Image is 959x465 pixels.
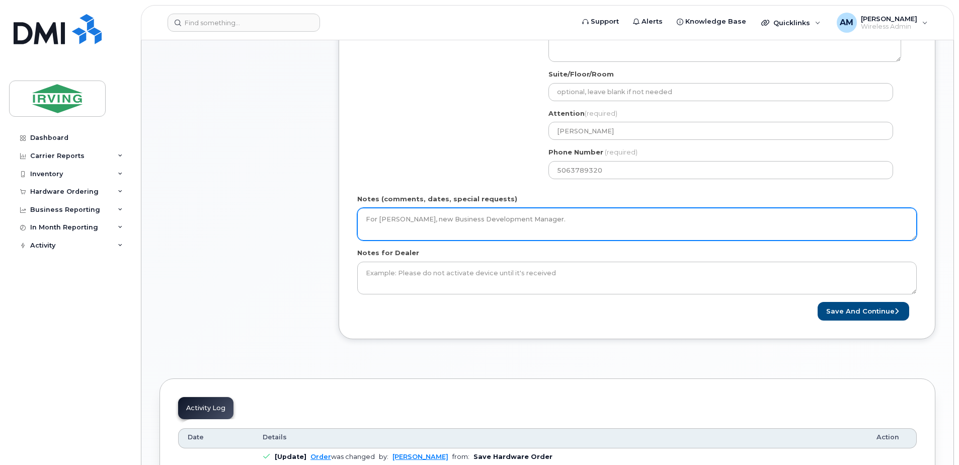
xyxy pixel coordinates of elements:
a: Alerts [626,12,670,32]
span: Details [263,433,287,442]
input: optional, leave blank if not needed [548,83,893,101]
label: Notes (comments, dates, special requests) [357,194,517,204]
textarea: For NAME, new Business Development Manager. [357,208,917,241]
span: from: [452,453,469,460]
a: [PERSON_NAME] [392,453,448,460]
label: Notes for Dealer [357,248,419,258]
span: Date [188,433,204,442]
div: Alyssa MacPherson [830,13,935,33]
div: Quicklinks [754,13,828,33]
label: Attention [548,109,617,118]
input: Find something... [168,14,320,32]
b: Save Hardware Order [473,453,552,460]
span: Support [591,17,619,27]
span: [PERSON_NAME] [861,15,917,23]
span: (required) [605,148,637,156]
a: Knowledge Base [670,12,753,32]
span: (required) [585,109,617,117]
a: Order [310,453,331,460]
th: Action [867,428,917,448]
b: [Update] [275,453,306,460]
div: was changed [310,453,375,460]
span: Quicklinks [773,19,810,27]
button: Save and Continue [818,302,909,321]
label: Suite/Floor/Room [548,69,614,79]
span: AM [840,17,853,29]
span: Wireless Admin [861,23,917,31]
span: by: [379,453,388,460]
span: Alerts [642,17,663,27]
label: Phone Number [548,147,603,157]
span: Knowledge Base [685,17,746,27]
a: Support [575,12,626,32]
